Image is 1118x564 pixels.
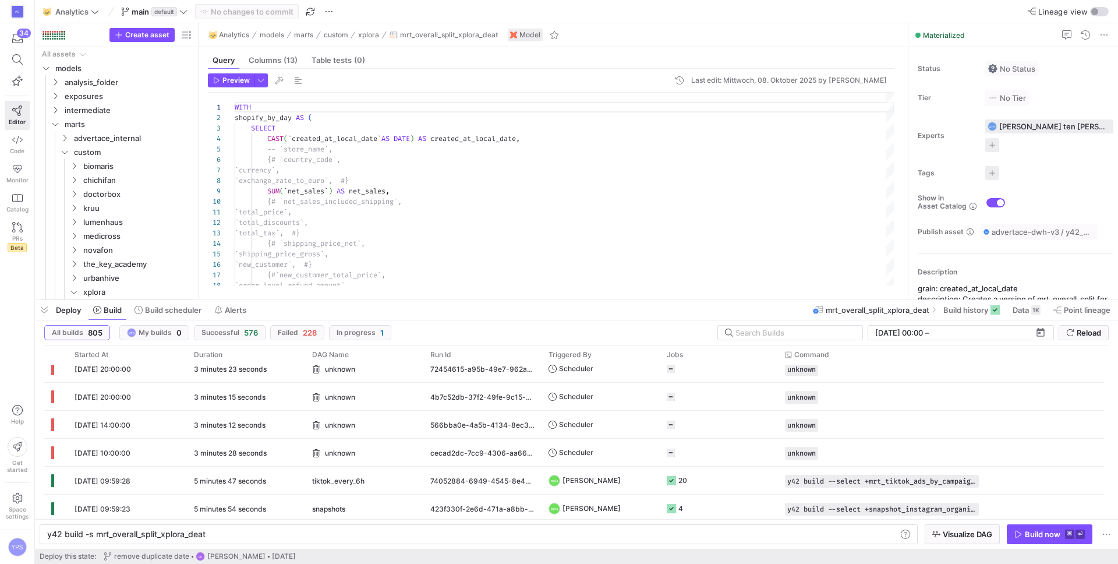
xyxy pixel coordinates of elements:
span: 228 [303,328,317,337]
span: custom [324,31,348,39]
div: 12 [208,217,221,228]
span: intermediate [65,104,192,117]
span: `order_level_refund_amount`, [235,281,349,290]
span: marts [294,31,313,39]
span: ` [288,134,292,143]
div: Press SPACE to select this row. [40,285,193,299]
span: Catalog [6,206,29,213]
span: ) [410,134,414,143]
div: Press SPACE to select this row. [40,89,193,103]
span: 576 [244,328,258,337]
span: chichifan [83,174,192,187]
button: Preview [208,73,254,87]
button: Help [5,400,30,430]
div: 4 [678,495,683,522]
div: Press SPACE to select this row. [40,187,193,201]
p: Description [918,268,1113,276]
span: 0 [176,328,182,337]
y42-duration: 5 minutes 54 seconds [194,505,266,513]
span: models [260,31,284,39]
span: unknown [787,421,816,429]
div: VU [196,552,205,561]
span: y42 build --select +mrt_tiktok_ads_by_campaign_and_day +mrt_fivetran_tiktok_ads__by_ad_id_and_by_day [787,477,977,485]
div: 11 [208,207,221,217]
span: marts [65,118,192,131]
button: mrt_overall_split_xplora_deat [387,28,501,42]
div: 8 [208,175,221,186]
input: Start datetime [875,328,923,337]
div: Press SPACE to select this row. [40,257,193,271]
span: ` [377,134,381,143]
span: Code [10,147,24,154]
div: Press SPACE to select this row. [40,173,193,187]
span: `total_tax`, #} [235,228,300,238]
span: Deploy this state: [40,552,96,561]
button: Failed228 [270,325,324,340]
span: {# `country_code`, [267,155,341,164]
span: Build [104,305,122,315]
span: -- `store_name`, [267,144,332,154]
y42-duration: 3 minutes 15 seconds [194,393,266,401]
button: Successful576 [194,325,266,340]
span: Columns [249,57,298,64]
div: 72454615-a95b-49e7-962a-4a1362af1d9f [423,355,542,382]
span: Beta [8,243,27,252]
span: main [132,7,149,16]
kbd: ⏎ [1075,530,1085,539]
span: Show in Asset Catalog [918,194,967,210]
span: [DATE] 14:00:00 [75,421,130,429]
span: xplora [358,31,379,39]
button: advertace-dwh-v3 / y42_Analytics_main / mrt_overall_split_xplora_deat [981,224,1097,239]
span: [DATE] 20:00:00 [75,365,131,373]
span: WITH [235,103,251,112]
span: urbanhive [83,272,192,285]
button: maindefault [118,4,190,19]
div: Press SPACE to select this row. [40,117,193,131]
input: Search Builds [735,328,853,337]
span: [DATE] 09:59:28 [75,477,130,485]
span: `currency`, [235,165,279,175]
div: 4 [208,133,221,144]
kbd: ⌘ [1065,530,1074,539]
span: models [55,62,192,75]
div: YPS [127,328,136,337]
button: Visualize DAG [925,524,1000,544]
span: Model [519,31,540,39]
span: created_at_local_date [430,134,516,143]
span: Run Id [430,351,451,359]
a: Code [5,130,30,159]
button: YPS [5,535,30,559]
span: , [516,134,520,143]
span: Jobs [667,351,683,359]
div: Press SPACE to select this row. [40,229,193,243]
span: kruu [83,202,192,215]
button: Reload [1059,325,1109,340]
span: (13) [284,57,298,64]
span: [DATE] 09:59:23 [75,505,130,513]
span: Scheduler [559,411,593,438]
span: custom [74,146,192,159]
span: Scheduler [559,439,593,466]
button: In progress1 [329,325,391,340]
span: Table tests [312,57,365,64]
span: Visualize DAG [943,530,992,539]
div: 2 [208,112,221,123]
span: [PERSON_NAME] [207,552,266,561]
span: Reload [1077,328,1101,337]
button: Build scheduler [129,300,207,320]
span: Status [918,65,976,73]
y42-duration: 5 minutes 47 seconds [194,477,266,485]
span: ` [324,186,328,196]
div: 1 [208,102,221,112]
span: advertace_internal [74,132,192,145]
span: ` [284,186,288,196]
div: Press SPACE to select this row. [40,271,193,285]
button: All builds805 [44,325,110,340]
span: Create asset [125,31,169,39]
span: 🐱 [208,31,217,39]
button: 🐱Analytics [206,28,252,42]
div: RPH [549,475,560,487]
div: 13 [208,228,221,238]
span: [DATE] 10:00:00 [75,449,130,457]
div: FTH [988,122,997,131]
